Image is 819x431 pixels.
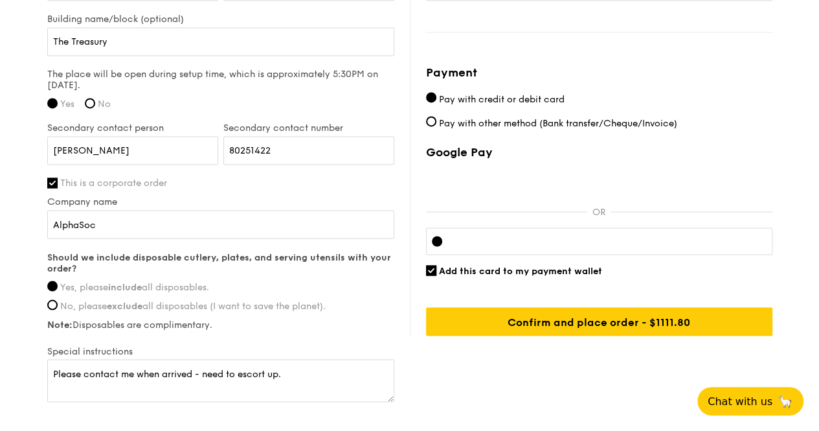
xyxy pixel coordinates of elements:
[47,319,73,330] strong: Note:
[85,98,95,108] input: No
[426,167,772,196] iframe: Secure payment button frame
[47,98,58,108] input: Yes
[453,236,767,246] iframe: Secure card payment input frame
[426,92,436,102] input: Pay with credit or debit card
[47,319,394,330] label: Disposables are complimentary.
[60,99,74,110] span: Yes
[439,265,602,276] span: Add this card to my payment wallet
[778,394,793,409] span: 🦙
[426,145,772,159] label: Google Pay
[223,122,394,134] label: Secondary contact number
[708,395,772,408] span: Chat with us
[108,281,142,292] strong: include
[47,281,58,291] input: Yes, pleaseincludeall disposables.
[107,300,142,311] strong: exclude
[60,281,209,292] span: Yes, please all disposables.
[439,117,677,128] span: Pay with other method (Bank transfer/Cheque/Invoice)
[697,387,803,415] button: Chat with us🦙
[587,207,611,218] p: OR
[47,196,394,207] label: Company name
[426,307,772,336] input: Confirm and place order - $1111.80
[47,251,391,274] strong: Should we include disposable cutlery, plates, and serving utensils with your order?
[47,178,58,188] input: This is a corporate order
[60,178,167,189] span: This is a corporate order
[47,345,394,356] label: Special instructions
[47,122,218,134] label: Secondary contact person
[439,93,565,104] span: Pay with credit or debit card
[47,299,58,310] input: No, pleaseexcludeall disposables (I want to save the planet).
[60,300,326,311] span: No, please all disposables (I want to save the planet).
[47,69,394,91] label: The place will be open during setup time, which is approximately 5:30PM on [DATE].
[426,116,436,126] input: Pay with other method (Bank transfer/Cheque/Invoice)
[98,99,111,110] span: No
[47,14,394,25] label: Building name/block (optional)
[426,64,772,82] h4: Payment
